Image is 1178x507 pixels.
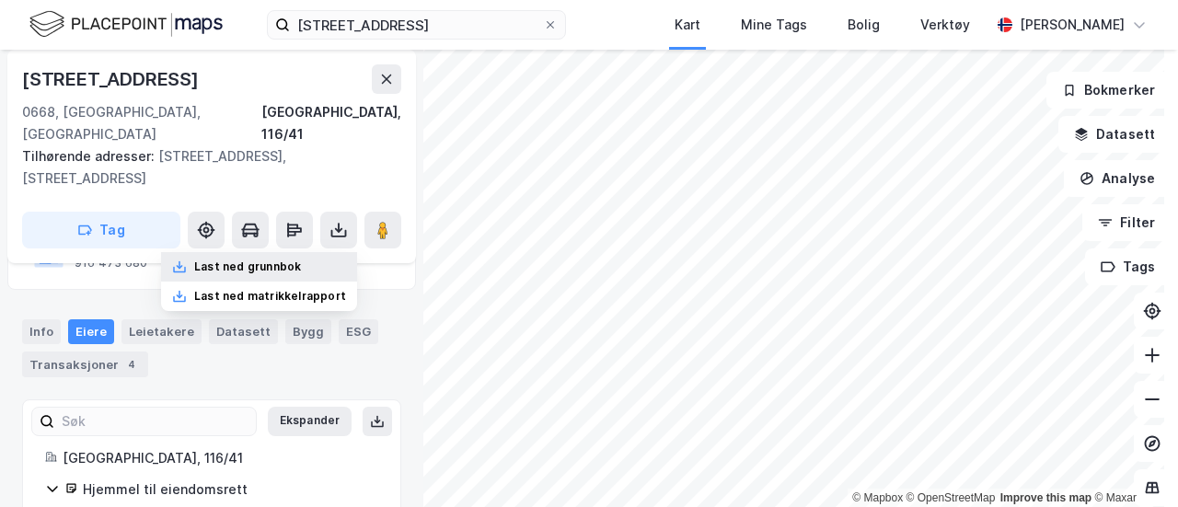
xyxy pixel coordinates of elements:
[1020,14,1125,36] div: [PERSON_NAME]
[68,319,114,343] div: Eiere
[285,319,331,343] div: Bygg
[268,407,352,436] button: Ekspander
[83,478,378,501] div: Hjemmel til eiendomsrett
[1058,116,1171,153] button: Datasett
[1085,248,1171,285] button: Tags
[1000,491,1091,504] a: Improve this map
[261,101,401,145] div: [GEOGRAPHIC_DATA], 116/41
[920,14,970,36] div: Verktøy
[75,256,147,271] div: 916 473 680
[194,259,301,274] div: Last ned grunnbok
[852,491,903,504] a: Mapbox
[1046,72,1171,109] button: Bokmerker
[22,319,61,343] div: Info
[22,351,148,377] div: Transaksjoner
[209,319,278,343] div: Datasett
[29,8,223,40] img: logo.f888ab2527a4732fd821a326f86c7f29.svg
[22,101,261,145] div: 0668, [GEOGRAPHIC_DATA], [GEOGRAPHIC_DATA]
[1064,160,1171,197] button: Analyse
[1086,419,1178,507] iframe: Chat Widget
[741,14,807,36] div: Mine Tags
[22,64,202,94] div: [STREET_ADDRESS]
[63,447,378,469] div: [GEOGRAPHIC_DATA], 116/41
[1082,204,1171,241] button: Filter
[22,145,387,190] div: [STREET_ADDRESS], [STREET_ADDRESS]
[907,491,996,504] a: OpenStreetMap
[121,319,202,343] div: Leietakere
[339,319,378,343] div: ESG
[22,148,158,164] span: Tilhørende adresser:
[22,212,180,248] button: Tag
[54,408,256,435] input: Søk
[675,14,700,36] div: Kart
[194,289,346,304] div: Last ned matrikkelrapport
[122,355,141,374] div: 4
[848,14,880,36] div: Bolig
[290,11,543,39] input: Søk på adresse, matrikkel, gårdeiere, leietakere eller personer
